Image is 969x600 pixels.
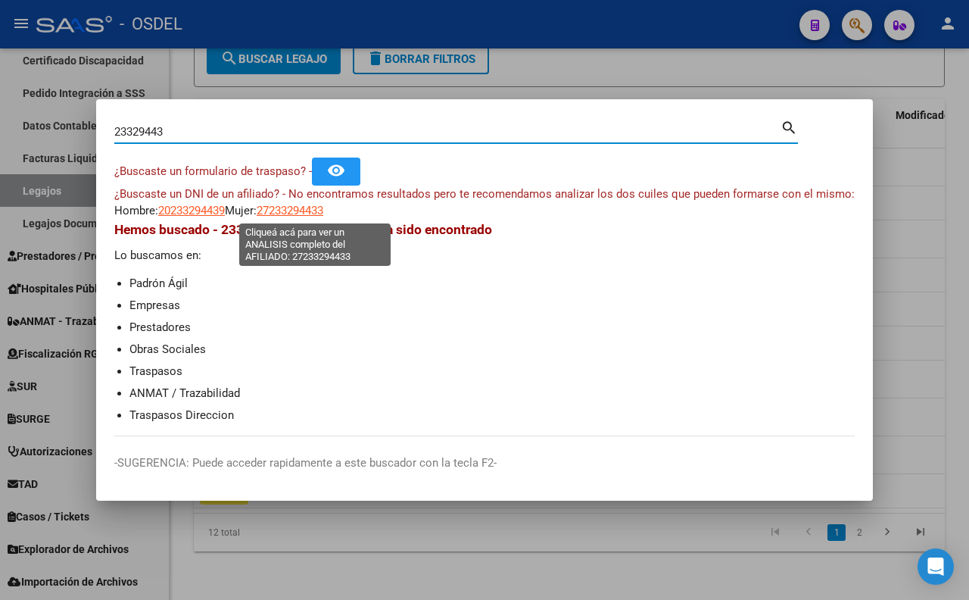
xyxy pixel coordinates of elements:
li: ANMAT / Trazabilidad [129,386,855,402]
mat-icon: remove_red_eye [327,161,345,180]
span: 20233294439 [158,204,225,217]
mat-icon: search [780,117,798,136]
span: ¿Buscaste un formulario de traspaso? - [114,164,312,178]
li: Padrón Ágil [129,276,855,292]
li: Obras Sociales [129,342,855,358]
div: Hombre: Mujer: [114,186,855,220]
li: Traspasos Direccion [129,408,855,423]
div: Open Intercom Messenger [918,548,954,585]
span: ¿Buscaste un DNI de un afiliado? - No encontramos resultados pero te recomendamos analizar los do... [114,187,855,201]
span: Hemos buscado - 23329443 - y el mismo no ha sido encontrado [114,222,492,237]
li: Traspasos [129,364,855,380]
span: 27233294433 [257,204,323,217]
p: -SUGERENCIA: Puede acceder rapidamente a este buscador con la tecla F2- [114,455,855,472]
div: Lo buscamos en: [114,220,855,423]
li: Empresas [129,298,855,314]
li: Prestadores [129,320,855,336]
